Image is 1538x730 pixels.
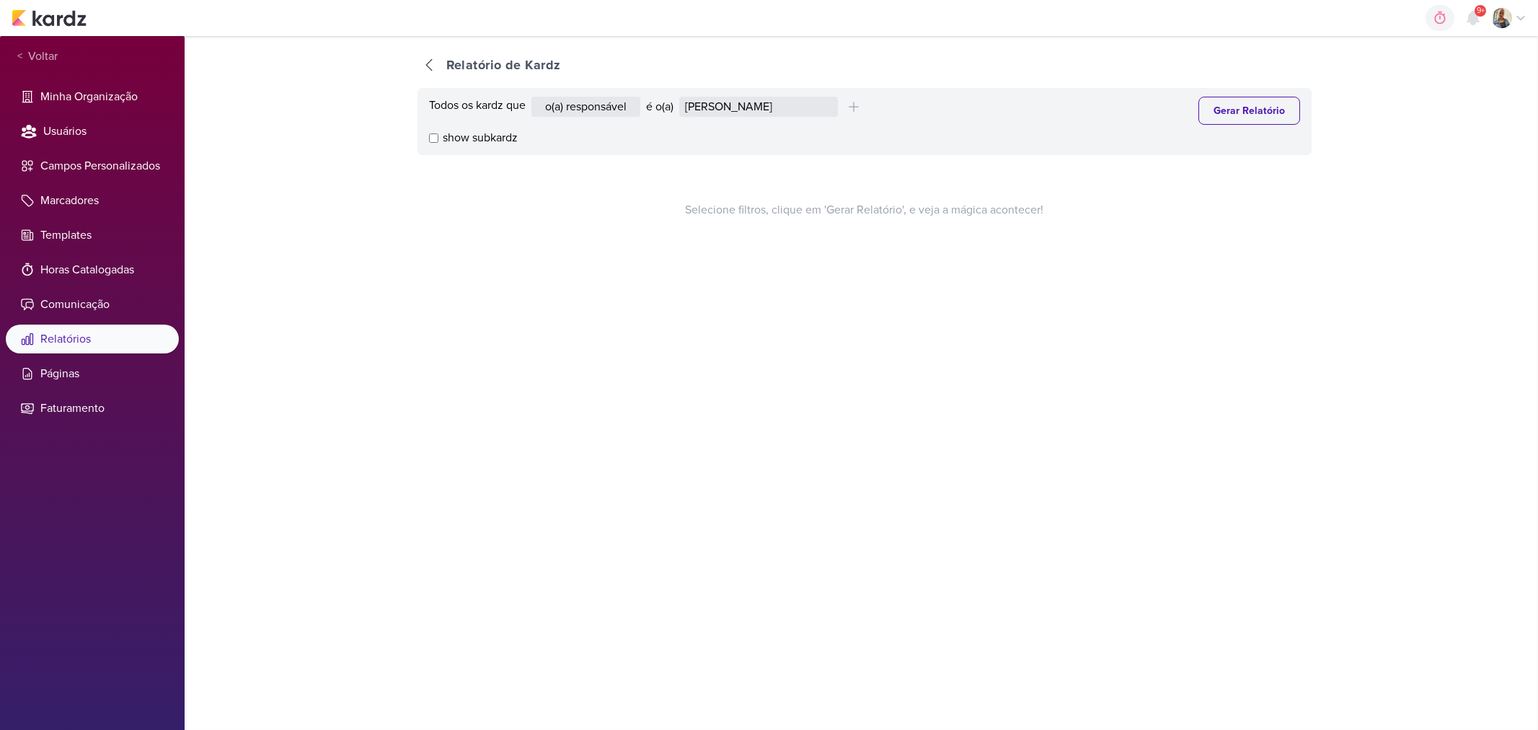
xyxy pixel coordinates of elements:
[429,97,526,117] div: Todos os kardz que
[6,151,179,180] li: Campos Personalizados
[446,56,561,75] div: Relatório de Kardz
[685,201,1043,219] span: Selecione filtros, clique em 'Gerar Relatório', e veja a mágica acontecer!
[6,186,179,215] li: Marcadores
[6,290,179,319] li: Comunicação
[22,48,58,65] span: Voltar
[443,129,518,146] span: show subkardz
[17,48,22,65] span: <
[1198,97,1300,125] button: Gerar Relatório
[6,221,179,250] li: Templates
[12,9,87,27] img: kardz.app
[6,82,179,111] li: Minha Organização
[6,394,179,423] li: Faturamento
[646,98,673,115] div: é o(a)
[6,359,179,388] li: Páginas
[1492,8,1512,28] img: Iara Santos
[6,325,179,353] li: Relatórios
[1477,5,1485,17] span: 9+
[6,117,179,146] li: Usuários
[429,133,438,143] input: show subkardz
[6,255,179,284] li: Horas Catalogadas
